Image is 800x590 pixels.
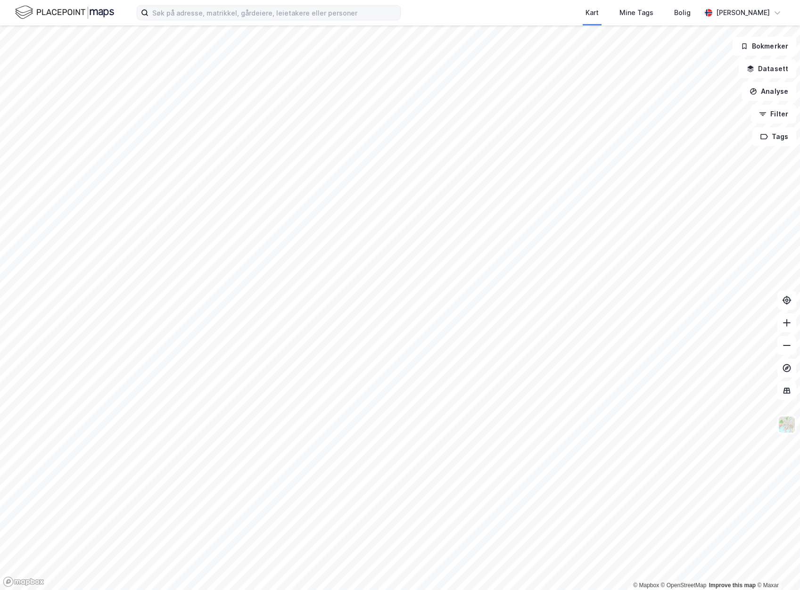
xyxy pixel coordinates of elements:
[709,582,756,589] a: Improve this map
[619,7,653,18] div: Mine Tags
[633,582,659,589] a: Mapbox
[674,7,691,18] div: Bolig
[752,127,796,146] button: Tags
[15,4,114,21] img: logo.f888ab2527a4732fd821a326f86c7f29.svg
[753,545,800,590] div: Kontrollprogram for chat
[661,582,707,589] a: OpenStreetMap
[733,37,796,56] button: Bokmerker
[739,59,796,78] button: Datasett
[3,576,44,587] a: Mapbox homepage
[778,416,796,434] img: Z
[586,7,599,18] div: Kart
[148,6,400,20] input: Søk på adresse, matrikkel, gårdeiere, leietakere eller personer
[751,105,796,123] button: Filter
[716,7,770,18] div: [PERSON_NAME]
[742,82,796,101] button: Analyse
[753,545,800,590] iframe: Chat Widget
